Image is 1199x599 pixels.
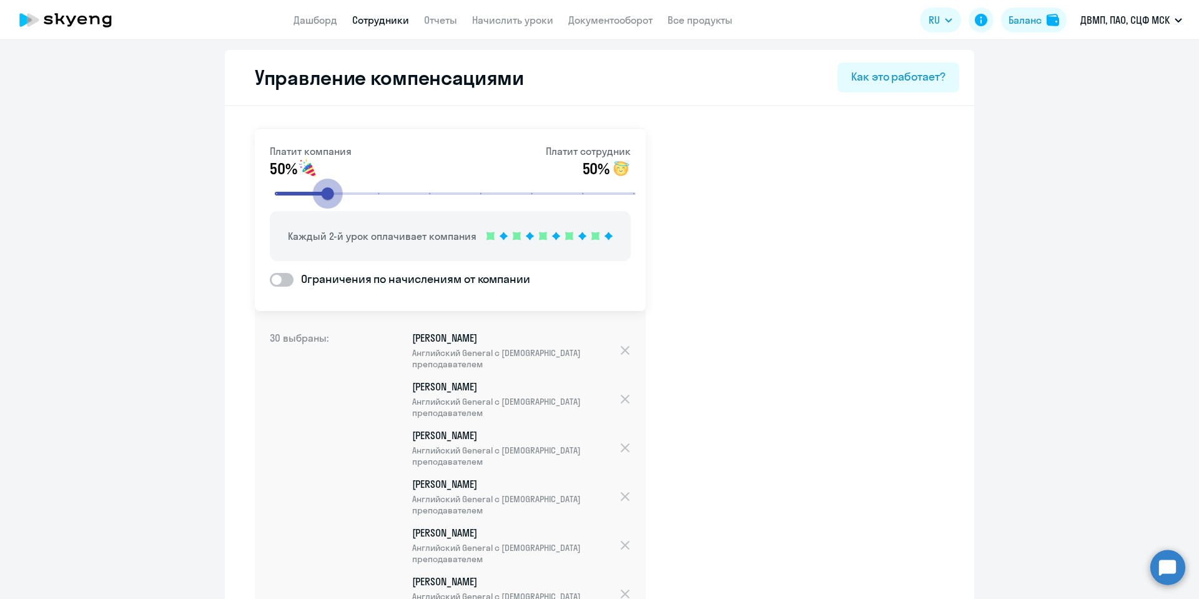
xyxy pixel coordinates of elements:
a: Все продукты [668,14,733,26]
p: [PERSON_NAME] [412,331,619,370]
img: balance [1047,14,1059,26]
span: Английский General с [DEMOGRAPHIC_DATA] преподавателем [412,396,619,418]
p: [PERSON_NAME] [412,477,619,516]
button: Как это работает? [837,62,959,92]
a: Начислить уроки [472,14,553,26]
a: Сотрудники [352,14,409,26]
a: Дашборд [294,14,337,26]
div: Баланс [1009,12,1042,27]
button: Балансbalance [1001,7,1067,32]
span: Английский General с [DEMOGRAPHIC_DATA] преподавателем [412,347,619,370]
h2: Управление компенсациями [240,65,524,90]
p: ДВМП, ПАО, СЦФ МСК [1080,12,1170,27]
a: Отчеты [424,14,457,26]
span: Ограничения по начислениям от компании [294,271,530,287]
span: 50% [270,159,297,179]
button: RU [920,7,961,32]
p: [PERSON_NAME] [412,526,619,565]
p: Платит компания [270,144,352,159]
img: smile [298,159,318,179]
span: RU [929,12,940,27]
span: 50% [583,159,609,179]
p: [PERSON_NAME] [412,428,619,467]
span: Английский General с [DEMOGRAPHIC_DATA] преподавателем [412,445,619,467]
img: smile [611,159,631,179]
span: Английский General с [DEMOGRAPHIC_DATA] преподавателем [412,493,619,516]
p: [PERSON_NAME] [412,380,619,418]
div: Как это работает? [851,69,945,85]
p: Каждый 2-й урок оплачивает компания [288,229,476,244]
p: Платит сотрудник [546,144,631,159]
button: ДВМП, ПАО, СЦФ МСК [1074,5,1188,35]
a: Документооборот [568,14,653,26]
span: Английский General с [DEMOGRAPHIC_DATA] преподавателем [412,542,619,565]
